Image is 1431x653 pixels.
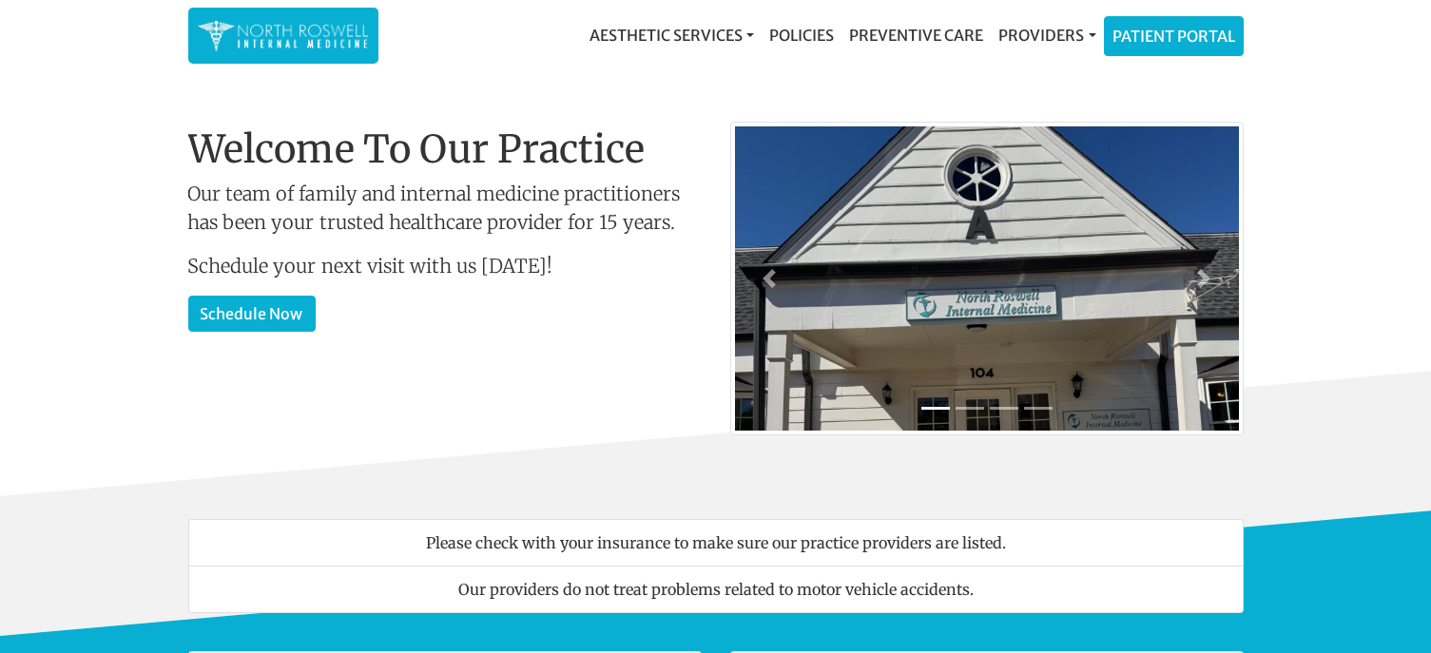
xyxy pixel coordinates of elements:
[841,16,991,54] a: Preventive Care
[188,252,702,280] p: Schedule your next visit with us [DATE]!
[188,566,1244,613] li: Our providers do not treat problems related to motor vehicle accidents.
[198,17,369,54] img: North Roswell Internal Medicine
[188,126,702,172] h1: Welcome To Our Practice
[1105,17,1243,55] a: Patient Portal
[188,296,316,332] a: Schedule Now
[582,16,762,54] a: Aesthetic Services
[991,16,1103,54] a: Providers
[762,16,841,54] a: Policies
[188,180,702,237] p: Our team of family and internal medicine practitioners has been your trusted healthcare provider ...
[188,519,1244,567] li: Please check with your insurance to make sure our practice providers are listed.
